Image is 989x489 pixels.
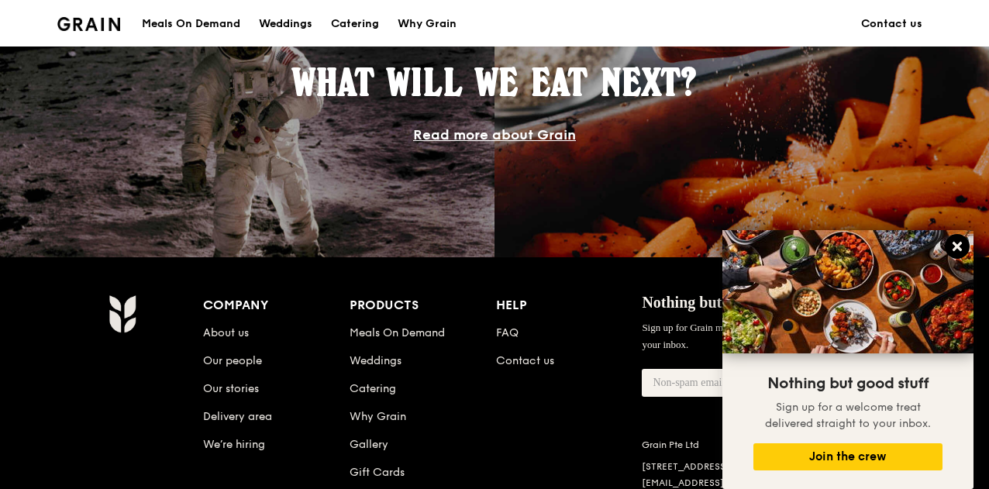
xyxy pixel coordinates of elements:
[203,438,265,451] a: We’re hiring
[250,1,322,47] a: Weddings
[642,477,802,488] a: [EMAIL_ADDRESS][DOMAIN_NAME]
[203,354,262,367] a: Our people
[142,1,240,47] div: Meals On Demand
[203,294,350,316] div: Company
[109,294,136,333] img: Grain
[331,1,379,47] div: Catering
[767,374,929,393] span: Nothing but good stuff
[57,17,120,31] img: Grain
[203,410,272,423] a: Delivery area
[642,460,842,473] div: [STREET_ADDRESS]
[496,294,643,316] div: Help
[388,1,466,47] a: Why Grain
[496,326,519,339] a: FAQ
[642,439,842,451] div: Grain Pte Ltd
[203,326,249,339] a: About us
[350,354,401,367] a: Weddings
[259,1,312,47] div: Weddings
[350,410,406,423] a: Why Grain
[350,466,405,479] a: Gift Cards
[350,438,388,451] a: Gallery
[642,369,814,397] input: Non-spam email address
[753,443,942,470] button: Join the crew
[413,126,576,143] a: Read more about Grain
[722,230,973,353] img: DSC07876-Edit02-Large.jpeg
[945,234,970,259] button: Close
[350,382,396,395] a: Catering
[398,1,457,47] div: Why Grain
[292,60,697,105] span: What will we eat next?
[203,382,259,395] a: Our stories
[350,326,445,339] a: Meals On Demand
[642,294,791,311] span: Nothing but good stuff
[322,1,388,47] a: Catering
[350,294,496,316] div: Products
[765,401,931,430] span: Sign up for a welcome treat delivered straight to your inbox.
[496,354,554,367] a: Contact us
[852,1,932,47] a: Contact us
[642,322,915,350] span: Sign up for Grain mail and get a welcome treat delivered straight to your inbox.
